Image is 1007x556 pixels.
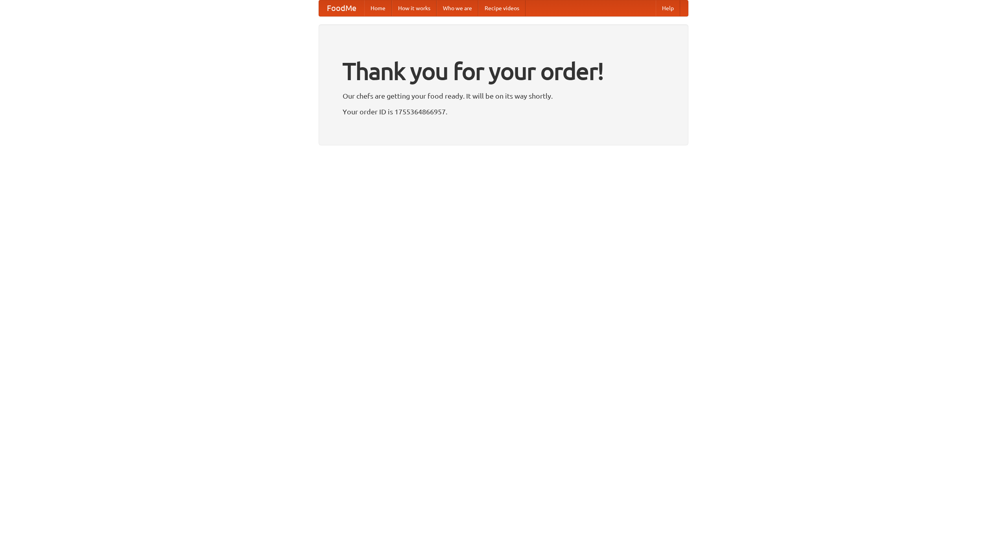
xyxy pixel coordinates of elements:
a: Help [656,0,680,16]
a: How it works [392,0,437,16]
a: Recipe videos [478,0,526,16]
p: Your order ID is 1755364866957. [343,106,664,117]
h1: Thank you for your order! [343,52,664,90]
a: FoodMe [319,0,364,16]
a: Who we are [437,0,478,16]
p: Our chefs are getting your food ready. It will be on its way shortly. [343,90,664,102]
a: Home [364,0,392,16]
